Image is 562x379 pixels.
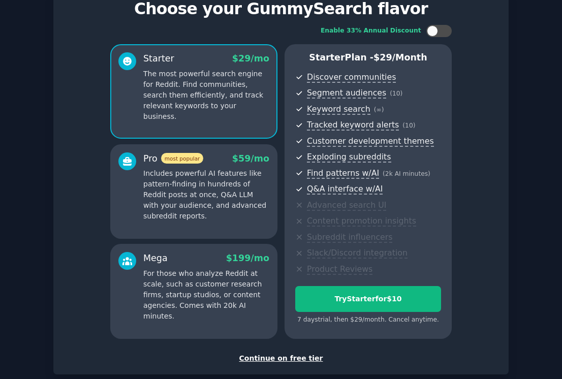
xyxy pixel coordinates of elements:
span: Advanced search UI [307,200,386,211]
p: Starter Plan - [295,51,441,64]
div: Mega [143,252,168,265]
span: ( 2k AI minutes ) [383,170,430,177]
span: ( 10 ) [402,122,415,129]
p: Includes powerful AI features like pattern-finding in hundreds of Reddit posts at once, Q&A LLM w... [143,168,269,222]
span: $ 199 /mo [226,253,269,263]
div: Try Starter for $10 [296,294,441,304]
p: For those who analyze Reddit at scale, such as customer research firms, startup studios, or conte... [143,268,269,322]
div: 7 days trial, then $ 29 /month . Cancel anytime. [295,315,441,325]
span: Content promotion insights [307,216,416,227]
span: ( 10 ) [390,90,402,97]
span: Find patterns w/AI [307,168,379,179]
span: Keyword search [307,104,370,115]
span: Discover communities [307,72,396,83]
span: Tracked keyword alerts [307,120,399,131]
span: Segment audiences [307,88,386,99]
span: Exploding subreddits [307,152,391,163]
span: ( ∞ ) [374,106,384,113]
span: Customer development themes [307,136,434,147]
div: Enable 33% Annual Discount [321,26,421,36]
span: $ 29 /mo [232,53,269,64]
button: TryStarterfor$10 [295,286,441,312]
div: Pro [143,152,203,165]
span: Subreddit influencers [307,232,392,243]
span: Slack/Discord integration [307,248,408,259]
p: The most powerful search engine for Reddit. Find communities, search them efficiently, and track ... [143,69,269,122]
span: $ 59 /mo [232,153,269,164]
span: Q&A interface w/AI [307,184,383,195]
span: most popular [161,153,204,164]
span: $ 29 /month [373,52,427,62]
div: Continue on free tier [64,353,498,364]
span: Product Reviews [307,264,372,275]
div: Starter [143,52,174,65]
